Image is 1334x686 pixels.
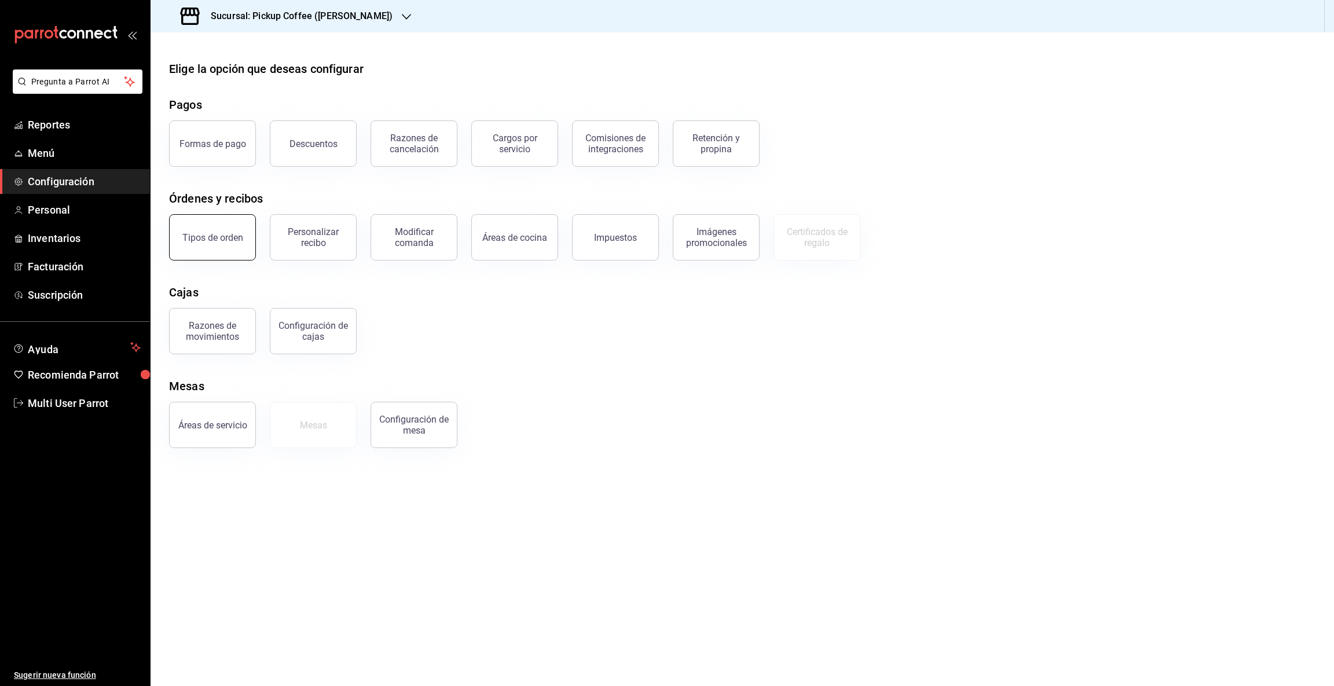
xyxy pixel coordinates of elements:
button: Impuestos [572,214,659,261]
button: Razones de cancelación [371,120,457,167]
button: Certificados de regalo [774,214,860,261]
button: Cargos por servicio [471,120,558,167]
button: Configuración de cajas [270,308,357,354]
span: Pregunta a Parrot AI [31,76,124,88]
span: Inventarios [28,230,141,246]
div: Modificar comanda [378,226,450,248]
button: Pregunta a Parrot AI [13,69,142,94]
div: Razones de movimientos [177,320,248,342]
button: Modificar comanda [371,214,457,261]
button: Tipos de orden [169,214,256,261]
span: Suscripción [28,287,141,303]
div: Elige la opción que deseas configurar [169,60,364,78]
button: Retención y propina [673,120,760,167]
div: Áreas de servicio [178,420,247,431]
div: Configuración de mesa [378,414,450,436]
a: Pregunta a Parrot AI [8,84,142,96]
span: Personal [28,202,141,218]
div: Cargos por servicio [479,133,551,155]
button: Personalizar recibo [270,214,357,261]
button: Razones de movimientos [169,308,256,354]
div: Certificados de regalo [781,226,853,248]
div: Comisiones de integraciones [580,133,651,155]
div: Impuestos [594,232,637,243]
div: Pagos [169,96,202,113]
button: Formas de pago [169,120,256,167]
span: Sugerir nueva función [14,669,141,681]
div: Configuración de cajas [277,320,349,342]
div: Personalizar recibo [277,226,349,248]
span: Reportes [28,117,141,133]
button: Mesas [270,402,357,448]
button: Áreas de cocina [471,214,558,261]
div: Razones de cancelación [378,133,450,155]
span: Recomienda Parrot [28,367,141,383]
div: Mesas [300,420,327,431]
button: Comisiones de integraciones [572,120,659,167]
span: Facturación [28,259,141,274]
h3: Sucursal: Pickup Coffee ([PERSON_NAME]) [201,9,393,23]
div: Órdenes y recibos [169,190,263,207]
span: Menú [28,145,141,161]
div: Áreas de cocina [482,232,547,243]
div: Mesas [169,377,204,395]
div: Formas de pago [179,138,246,149]
button: Descuentos [270,120,357,167]
div: Tipos de orden [182,232,243,243]
button: Imágenes promocionales [673,214,760,261]
div: Cajas [169,284,199,301]
div: Retención y propina [680,133,752,155]
div: Imágenes promocionales [680,226,752,248]
span: Ayuda [28,340,126,354]
button: open_drawer_menu [127,30,137,39]
span: Configuración [28,174,141,189]
div: Descuentos [289,138,338,149]
button: Configuración de mesa [371,402,457,448]
button: Áreas de servicio [169,402,256,448]
span: Multi User Parrot [28,395,141,411]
